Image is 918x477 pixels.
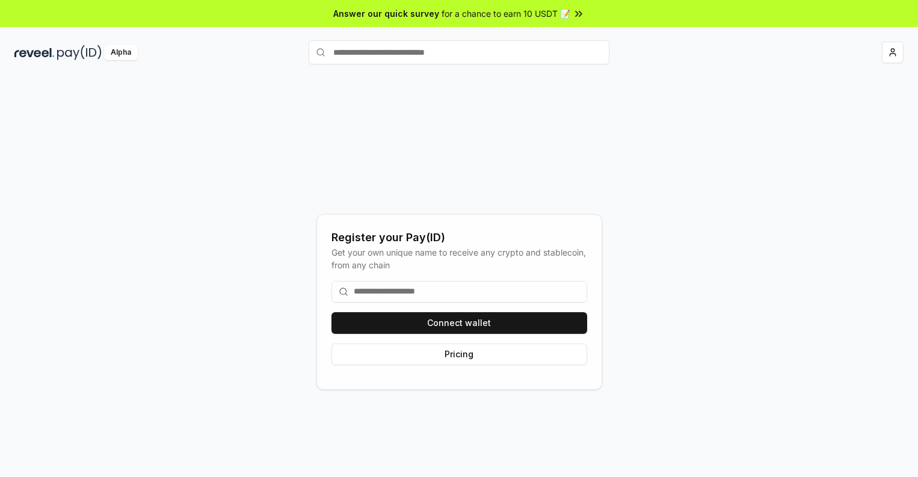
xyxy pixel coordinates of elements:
div: Get your own unique name to receive any crypto and stablecoin, from any chain [331,246,587,271]
div: Register your Pay(ID) [331,229,587,246]
span: Answer our quick survey [333,7,439,20]
button: Connect wallet [331,312,587,334]
div: Alpha [104,45,138,60]
span: for a chance to earn 10 USDT 📝 [442,7,570,20]
img: reveel_dark [14,45,55,60]
button: Pricing [331,343,587,365]
img: pay_id [57,45,102,60]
